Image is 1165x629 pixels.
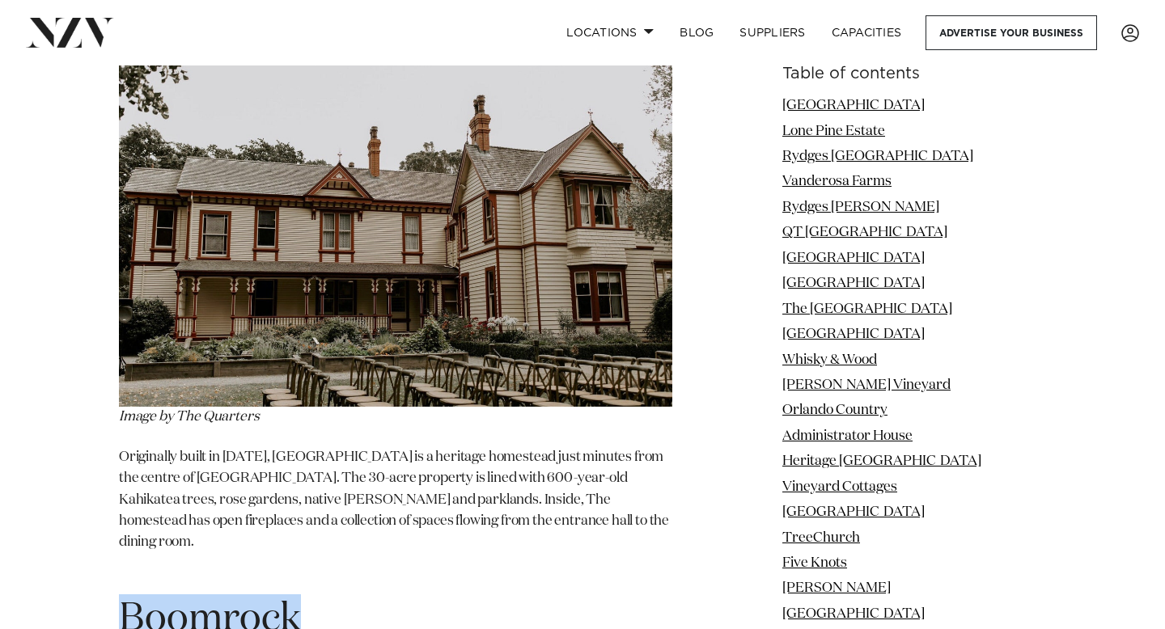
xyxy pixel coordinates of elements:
a: [GEOGRAPHIC_DATA] [782,99,925,112]
a: [GEOGRAPHIC_DATA] [782,277,925,290]
img: nzv-logo.png [26,18,114,47]
a: Vineyard Cottages [782,480,897,494]
em: Image by The Quarters [119,223,672,424]
a: SUPPLIERS [727,15,818,50]
a: TreeChurch [782,530,860,544]
a: [GEOGRAPHIC_DATA] [782,327,925,341]
a: Capacities [819,15,915,50]
a: Rydges [GEOGRAPHIC_DATA] [782,150,973,163]
a: Rydges [PERSON_NAME] [782,201,939,214]
a: Locations [553,15,667,50]
a: Administrator House [782,429,913,443]
a: Advertise your business [926,15,1097,50]
h6: Table of contents [782,65,1046,82]
a: [PERSON_NAME] [782,581,891,595]
a: BLOG [667,15,727,50]
a: QT [GEOGRAPHIC_DATA] [782,226,947,239]
a: Heritage [GEOGRAPHIC_DATA] [782,454,981,468]
a: Orlando Country [782,403,888,417]
a: [GEOGRAPHIC_DATA] [782,607,925,621]
p: Originally built in [DATE], [GEOGRAPHIC_DATA] is a heritage homestead just minutes from the centr... [119,447,672,575]
a: [GEOGRAPHIC_DATA] [782,251,925,265]
a: [GEOGRAPHIC_DATA] [782,505,925,519]
a: Lone Pine Estate [782,124,885,137]
a: Five Knots [782,556,847,570]
a: Vanderosa Farms [782,175,892,188]
a: The [GEOGRAPHIC_DATA] [782,302,952,316]
a: Whisky & Wood [782,352,877,366]
a: [PERSON_NAME] Vineyard [782,378,951,392]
